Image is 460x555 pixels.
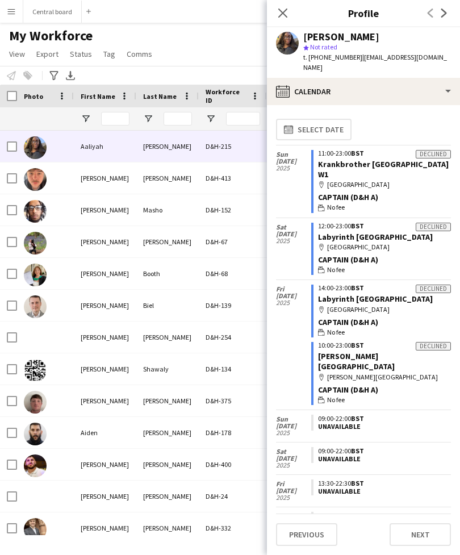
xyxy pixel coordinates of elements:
[327,327,345,337] span: No fee
[318,150,451,157] div: 11:00-23:00
[199,290,267,321] div: D&H-139
[9,49,25,59] span: View
[311,415,451,431] app-crew-unavailable-period: 09:00-22:00
[318,487,446,495] div: Unavailable
[136,481,199,512] div: [PERSON_NAME]
[318,180,451,190] div: [GEOGRAPHIC_DATA]
[276,293,311,299] span: [DATE]
[318,372,451,382] div: [PERSON_NAME][GEOGRAPHIC_DATA]
[136,131,199,162] div: [PERSON_NAME]
[276,429,311,436] span: 2025
[276,494,311,501] span: 2025
[276,299,311,306] span: 2025
[127,49,152,59] span: Comms
[276,286,311,293] span: Fri
[199,226,267,257] div: D&H-67
[311,447,451,463] app-crew-unavailable-period: 09:00-22:00
[199,194,267,226] div: D&H-152
[47,69,61,82] app-action-btn: Advanced filters
[24,200,47,223] img: Abel Masho
[318,192,451,202] div: Captain (D&H A)
[136,322,199,353] div: [PERSON_NAME]
[351,149,364,157] span: BST
[199,512,267,544] div: D&H-332
[276,481,311,487] span: Fri
[24,359,47,382] img: Adam Shawaly
[318,223,451,229] div: 12:00-23:00
[276,165,311,172] span: 2025
[32,47,63,61] a: Export
[136,194,199,226] div: Masho
[318,342,451,349] div: 10:00-23:00
[351,341,364,349] span: BST
[206,114,216,124] button: Open Filter Menu
[276,487,311,494] span: [DATE]
[136,162,199,194] div: [PERSON_NAME]
[318,159,449,180] a: Krankbrother [GEOGRAPHIC_DATA] W1
[24,518,47,541] img: Alex De Vries
[303,32,379,42] div: [PERSON_NAME]
[199,417,267,448] div: D&H-178
[199,481,267,512] div: D&H-24
[99,47,120,61] a: Tag
[276,448,311,455] span: Sat
[136,449,199,480] div: [PERSON_NAME]
[276,224,311,231] span: Sat
[74,353,136,385] div: [PERSON_NAME]
[276,523,337,546] button: Previous
[24,136,47,159] img: Aaliyah Nwoke
[199,322,267,353] div: D&H-254
[351,222,364,230] span: BST
[276,237,311,244] span: 2025
[136,258,199,289] div: Booth
[74,131,136,162] div: Aaliyah
[416,150,451,158] div: Declined
[103,49,115,59] span: Tag
[136,226,199,257] div: [PERSON_NAME]
[64,69,77,82] app-action-btn: Export XLSX
[318,294,433,304] a: Labyrinth [GEOGRAPHIC_DATA]
[416,285,451,293] div: Declined
[226,112,260,126] input: Workforce ID Filter Input
[351,446,364,455] span: BST
[303,53,447,72] span: | [EMAIL_ADDRESS][DOMAIN_NAME]
[267,6,460,20] h3: Profile
[70,49,92,59] span: Status
[5,47,30,61] a: View
[276,158,311,165] span: [DATE]
[65,47,97,61] a: Status
[81,114,91,124] button: Open Filter Menu
[318,317,451,327] div: Captain (D&H A)
[311,512,451,528] app-crew-unavailable-period: 18:00-23:00
[276,423,311,429] span: [DATE]
[143,114,153,124] button: Open Filter Menu
[24,454,47,477] img: Alejandro Patino
[74,385,136,416] div: [PERSON_NAME]
[416,223,451,231] div: Declined
[318,455,446,463] div: Unavailable
[318,254,451,265] div: Captain (D&H A)
[318,285,451,291] div: 14:00-23:00
[199,385,267,416] div: D&H-375
[122,47,157,61] a: Comms
[74,290,136,321] div: [PERSON_NAME]
[276,513,311,520] span: Thu
[74,194,136,226] div: [PERSON_NAME]
[416,342,451,350] div: Declined
[267,78,460,105] div: Calendar
[276,416,311,423] span: Sun
[143,92,177,101] span: Last Name
[276,462,311,469] span: 2025
[199,353,267,385] div: D&H-134
[9,27,93,44] span: My Workforce
[318,385,451,395] div: Captain (D&H A)
[327,202,345,212] span: No fee
[136,512,199,544] div: [PERSON_NAME]
[318,351,395,372] a: [PERSON_NAME][GEOGRAPHIC_DATA]
[199,131,267,162] div: D&H-215
[136,353,199,385] div: Shawaly
[276,455,311,462] span: [DATE]
[276,231,311,237] span: [DATE]
[24,295,47,318] img: Adam Biel
[74,258,136,289] div: [PERSON_NAME]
